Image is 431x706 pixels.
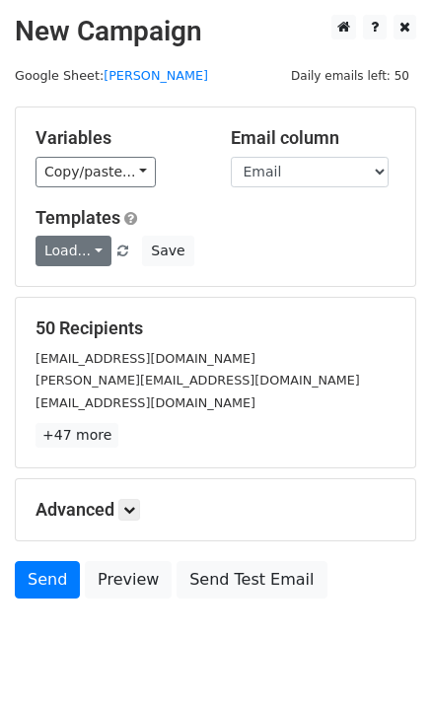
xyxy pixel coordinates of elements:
small: [EMAIL_ADDRESS][DOMAIN_NAME] [36,395,255,410]
h5: 50 Recipients [36,318,395,339]
button: Save [142,236,193,266]
a: Daily emails left: 50 [284,68,416,83]
h5: Advanced [36,499,395,521]
small: [EMAIL_ADDRESS][DOMAIN_NAME] [36,351,255,366]
small: [PERSON_NAME][EMAIL_ADDRESS][DOMAIN_NAME] [36,373,360,388]
a: Copy/paste... [36,157,156,187]
a: Templates [36,207,120,228]
small: Google Sheet: [15,68,208,83]
a: +47 more [36,423,118,448]
h5: Variables [36,127,201,149]
a: Send [15,561,80,599]
h2: New Campaign [15,15,416,48]
a: [PERSON_NAME] [104,68,208,83]
iframe: Chat Widget [332,611,431,706]
span: Daily emails left: 50 [284,65,416,87]
a: Load... [36,236,111,266]
a: Send Test Email [177,561,326,599]
a: Preview [85,561,172,599]
h5: Email column [231,127,396,149]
